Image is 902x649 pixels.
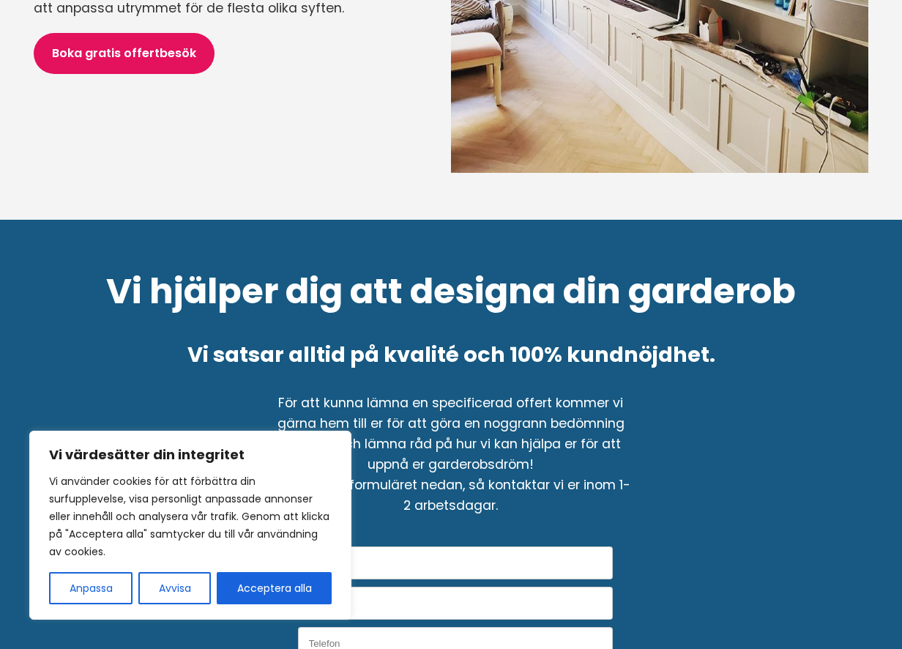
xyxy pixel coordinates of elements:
[34,33,215,74] a: Boka gratis offertbesök
[49,572,133,604] button: Anpassa
[298,587,613,620] input: E-post
[138,572,211,604] button: Avvisa
[187,340,715,369] h5: Vi satsar alltid på kvalité och 100% kundnöjdhet.
[49,446,332,464] p: Vi värdesätter din integritet
[298,546,613,579] input: Namn
[49,472,332,560] p: Vi använder cookies för att förbättra din surfupplevelse, visa personligt anpassade annonser elle...
[217,572,332,604] button: Acceptera alla
[106,278,796,305] h3: Vi hjälper dig att designa din garderob
[271,393,632,516] p: För att kunna lämna en specificerad offert kommer vi gärna hem till er för att göra en noggrann b...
